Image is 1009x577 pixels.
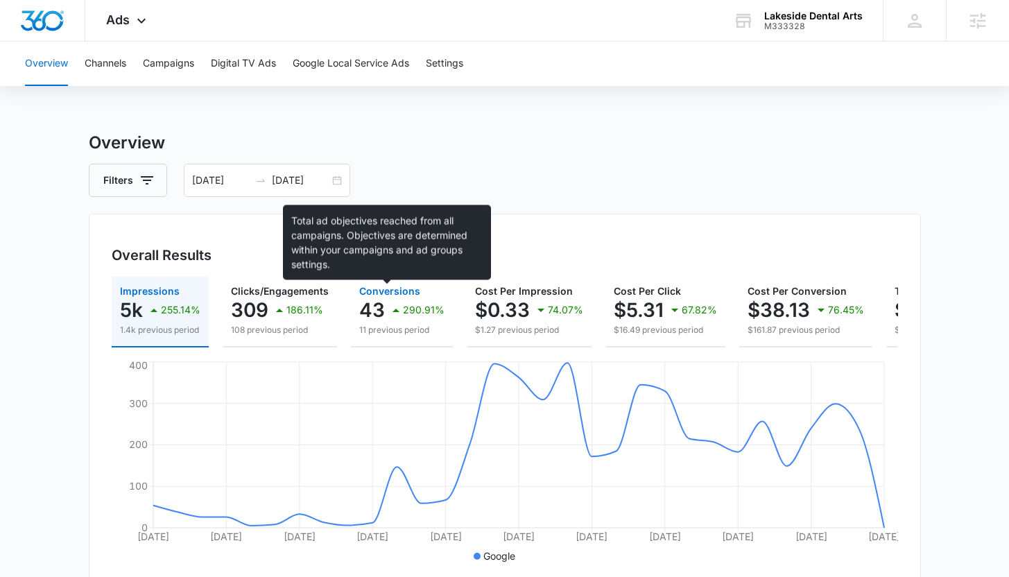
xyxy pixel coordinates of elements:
p: $16.49 previous period [614,324,717,336]
span: Conversions [359,285,420,297]
p: 67.82% [682,305,717,315]
p: 11 previous period [359,324,445,336]
button: Campaigns [143,42,194,86]
tspan: [DATE] [795,531,827,542]
p: 76.45% [828,305,864,315]
p: 43 [359,299,385,321]
p: 74.07% [548,305,583,315]
input: End date [272,173,329,188]
span: Cost Per Click [614,285,681,297]
span: Clicks/Engagements [231,285,329,297]
div: account name [764,10,863,21]
input: Start date [192,173,250,188]
button: Settings [426,42,463,86]
button: Digital TV Ads [211,42,276,86]
p: $1,639.40 [895,299,990,321]
span: swap-right [255,175,266,186]
tspan: 400 [129,359,148,371]
p: 290.91% [403,305,445,315]
tspan: [DATE] [868,531,900,542]
tspan: 0 [141,522,148,533]
tspan: [DATE] [722,531,754,542]
tspan: [DATE] [576,531,607,542]
tspan: 200 [129,438,148,450]
tspan: [DATE] [356,531,388,542]
tspan: [DATE] [137,531,169,542]
div: Total ad objectives reached from all campaigns. Objectives are determined within your campaigns a... [283,205,491,280]
h3: Overall Results [112,245,212,266]
p: 108 previous period [231,324,329,336]
tspan: [DATE] [283,531,315,542]
p: 309 [231,299,268,321]
tspan: [DATE] [429,531,461,542]
p: 186.11% [286,305,323,315]
p: Google [483,549,515,563]
tspan: [DATE] [210,531,242,542]
span: Impressions [120,285,180,297]
tspan: [DATE] [648,531,680,542]
tspan: 300 [129,397,148,409]
p: 5k [120,299,143,321]
span: Total Spend [895,285,951,297]
p: $1.27 previous period [475,324,583,336]
p: $5.31 [614,299,664,321]
span: Cost Per Impression [475,285,573,297]
p: $161.87 previous period [748,324,864,336]
span: Cost Per Conversion [748,285,847,297]
tspan: [DATE] [503,531,535,542]
p: $38.13 [748,299,810,321]
span: Ads [106,12,130,27]
button: Google Local Service Ads [293,42,409,86]
h3: Overview [89,130,921,155]
div: account id [764,21,863,31]
p: $0.33 [475,299,530,321]
button: Channels [85,42,126,86]
p: 255.14% [161,305,200,315]
button: Overview [25,42,68,86]
p: 1.4k previous period [120,324,200,336]
tspan: 100 [129,480,148,492]
button: Filters [89,164,167,197]
span: to [255,175,266,186]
